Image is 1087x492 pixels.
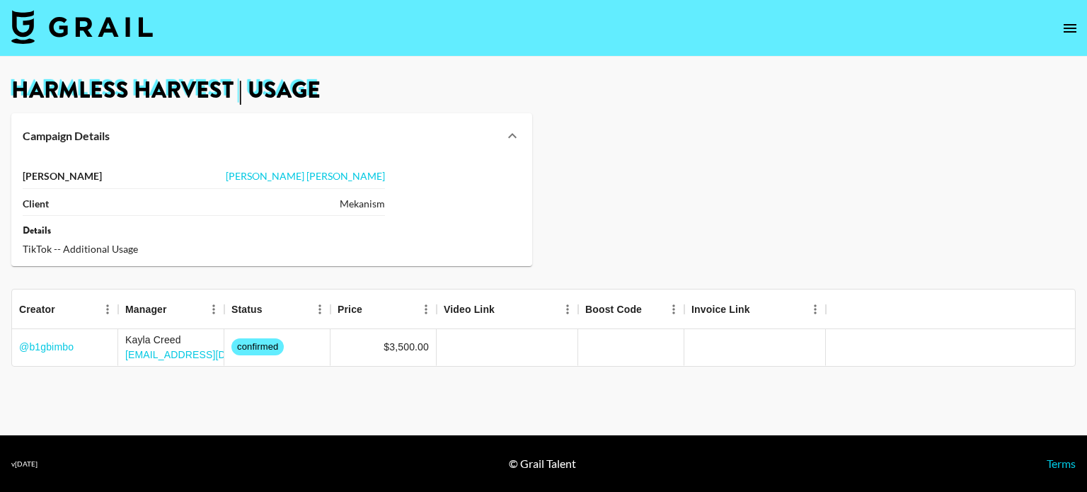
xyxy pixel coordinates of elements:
[23,198,49,210] strong: Client
[578,290,684,329] div: Boost Code
[495,299,514,319] button: Sort
[330,290,437,329] div: Price
[167,299,187,319] button: Sort
[263,299,282,319] button: Sort
[23,129,110,143] strong: Campaign Details
[11,459,38,469] div: v [DATE]
[642,299,662,319] button: Sort
[231,341,284,354] span: confirmed
[309,299,330,320] button: Menu
[509,457,576,471] div: © Grail Talent
[691,290,750,329] div: Invoice Link
[805,299,826,320] button: Menu
[23,224,385,237] div: Details
[362,299,382,319] button: Sort
[125,349,296,360] a: [EMAIL_ADDRESS][DOMAIN_NAME]
[338,290,362,329] div: Price
[750,299,770,319] button: Sort
[557,299,578,320] button: Menu
[1056,14,1084,42] button: open drawer
[19,340,74,354] a: @b1gbimbo
[19,290,55,329] div: Creator
[12,290,118,329] div: Creator
[340,198,385,210] div: Mekanism
[125,290,167,329] div: Manager
[663,299,684,320] button: Menu
[23,170,102,183] strong: [PERSON_NAME]
[415,299,437,320] button: Menu
[384,340,429,354] div: $3,500.00
[11,10,153,44] img: Grail Talent
[585,290,642,329] div: Boost Code
[11,113,532,159] div: Campaign Details
[1047,457,1076,470] a: Terms
[203,299,224,320] button: Menu
[224,290,330,329] div: Status
[97,299,118,320] button: Menu
[437,290,578,329] div: Video Link
[684,290,826,329] div: Invoice Link
[118,290,224,329] div: Manager
[55,299,75,319] button: Sort
[444,290,495,329] div: Video Link
[231,290,263,329] div: Status
[226,170,385,182] a: [PERSON_NAME] [PERSON_NAME]
[125,333,296,347] div: Kayla Creed
[23,243,385,256] div: TikTok -- Additional Usage
[11,79,1076,102] h1: Harmless Harvest | Usage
